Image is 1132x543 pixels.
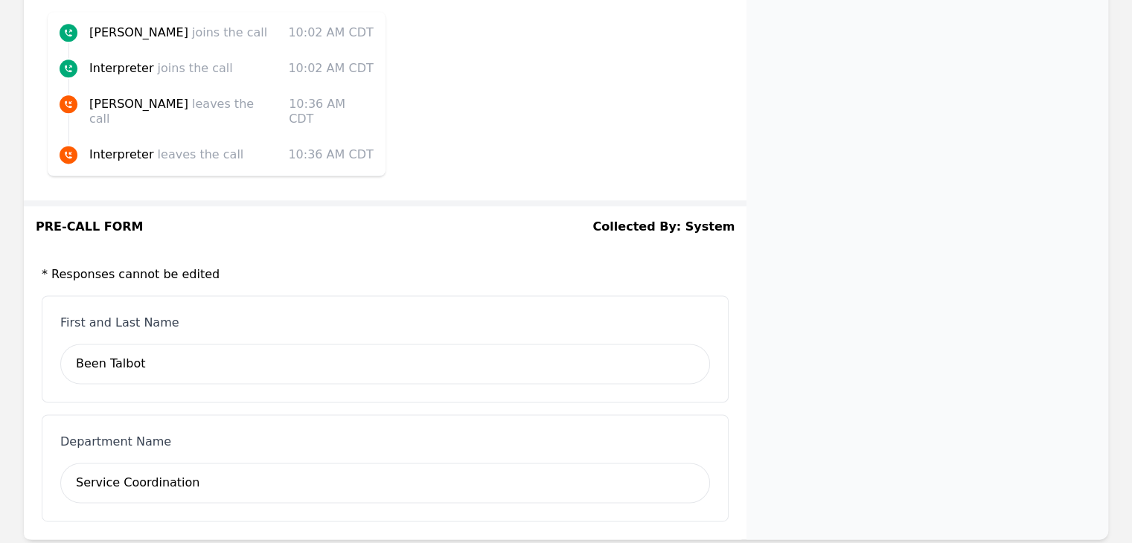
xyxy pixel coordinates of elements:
[89,25,188,39] span: [PERSON_NAME]
[42,266,729,283] h3: * Responses cannot be edited
[288,146,373,164] time: 10:36 AM CDT
[60,463,710,503] div: Service Coordination
[89,60,276,77] p: joins the call
[89,146,276,164] p: leaves the call
[89,61,153,75] span: Interpreter
[60,433,171,451] div: Department Name
[60,314,179,332] div: First and Last Name
[89,97,188,111] span: [PERSON_NAME]
[36,218,143,236] h3: Pre-Call Form
[288,60,373,77] time: 10:02 AM CDT
[593,218,735,236] h3: Collected By: System
[60,344,710,384] div: Been Talbot
[289,95,374,128] time: 10:36 AM CDT
[288,24,373,42] time: 10:02 AM CDT
[89,147,153,161] span: Interpreter
[89,24,276,42] p: joins the call
[89,95,277,128] p: leaves the call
